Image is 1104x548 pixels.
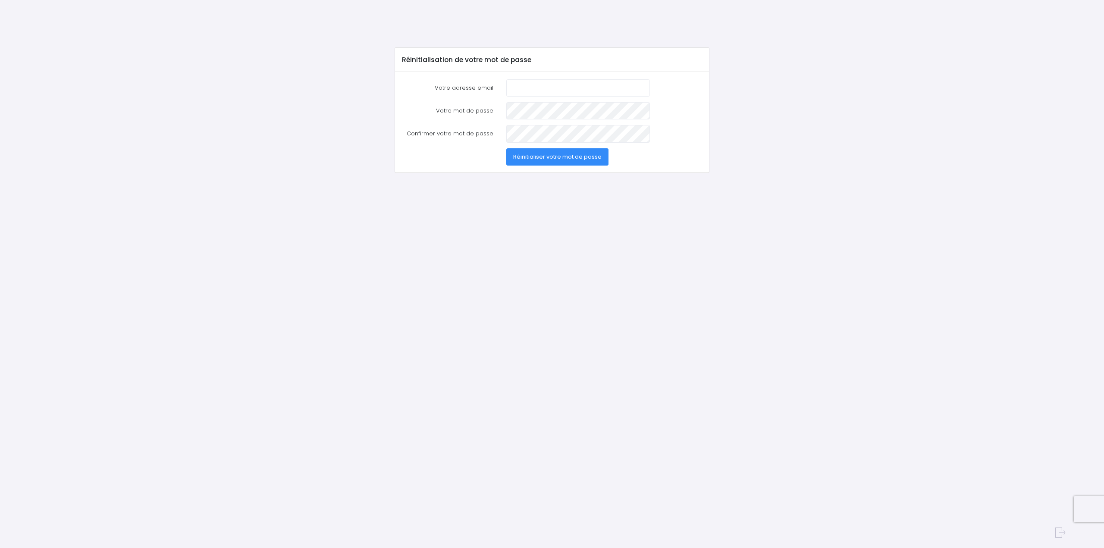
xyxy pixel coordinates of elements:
label: Votre adresse email [395,79,500,97]
label: Confirmer votre mot de passe [395,125,500,142]
span: Réinitialiser votre mot de passe [513,153,602,161]
div: Réinitialisation de votre mot de passe [395,48,709,72]
label: Votre mot de passe [395,102,500,119]
button: Réinitialiser votre mot de passe [506,148,608,166]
